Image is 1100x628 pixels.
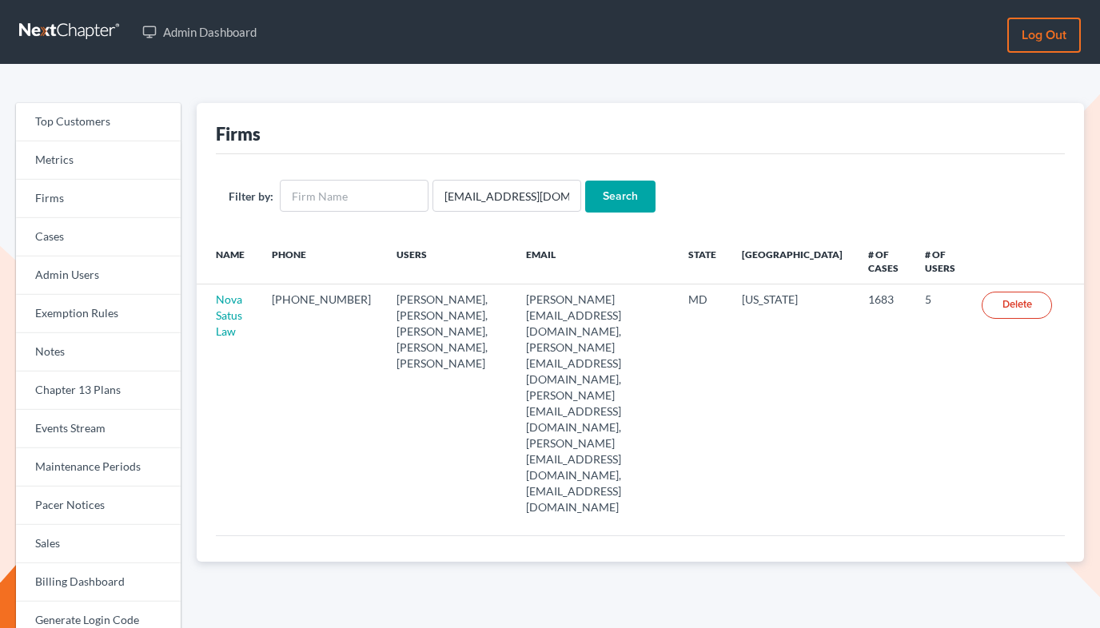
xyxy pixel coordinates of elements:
a: Delete [982,292,1052,319]
a: Admin Dashboard [134,18,265,46]
a: Cases [16,218,181,256]
td: [PERSON_NAME], [PERSON_NAME], [PERSON_NAME], [PERSON_NAME], [PERSON_NAME] [384,284,513,523]
a: Events Stream [16,410,181,448]
a: Metrics [16,141,181,180]
a: Pacer Notices [16,487,181,525]
label: Filter by: [229,188,273,205]
th: Phone [259,238,384,284]
td: [US_STATE] [729,284,855,523]
th: Name [197,238,259,284]
a: Exemption Rules [16,295,181,333]
th: State [676,238,729,284]
th: # of Cases [855,238,912,284]
a: Nova Satus Law [216,292,242,338]
a: Top Customers [16,103,181,141]
a: Log out [1007,18,1081,53]
td: [PHONE_NUMBER] [259,284,384,523]
th: Users [384,238,513,284]
input: Search [585,181,656,213]
td: MD [676,284,729,523]
td: 5 [912,284,969,523]
a: Notes [16,333,181,372]
div: Firms [216,122,261,145]
th: # of Users [912,238,969,284]
a: Billing Dashboard [16,563,181,602]
th: Email [513,238,676,284]
input: Users [432,180,581,212]
td: 1683 [855,284,912,523]
a: Chapter 13 Plans [16,372,181,410]
td: [PERSON_NAME][EMAIL_ADDRESS][DOMAIN_NAME], [PERSON_NAME][EMAIL_ADDRESS][DOMAIN_NAME], [PERSON_NAM... [513,284,676,523]
th: [GEOGRAPHIC_DATA] [729,238,855,284]
input: Firm Name [280,180,428,212]
a: Maintenance Periods [16,448,181,487]
a: Firms [16,180,181,218]
a: Admin Users [16,256,181,295]
a: Sales [16,525,181,563]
